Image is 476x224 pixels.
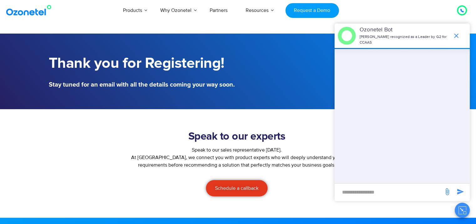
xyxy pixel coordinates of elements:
p: At [GEOGRAPHIC_DATA], we connect you with product experts who will deeply understand your require... [126,154,348,169]
p: [PERSON_NAME] recognized as a Leader by G2 for CCAAS [360,34,449,45]
a: Request a Demo [285,3,339,18]
img: header [338,27,356,45]
div: Speak to our sales representative [DATE]. [126,146,348,154]
span: Schedule a callback [215,186,258,191]
span: send message [454,185,467,198]
button: Close chat [455,203,470,218]
h1: Thank you for Registering! [49,55,235,72]
p: Ozonetel Bot [360,26,449,34]
h2: Speak to our experts [126,131,348,143]
span: end chat or minimize [450,29,463,42]
div: new-msg-input [338,187,440,198]
h5: Stay tuned for an email with all the details coming your way soon. [49,82,235,88]
a: Schedule a callback [206,180,268,196]
span: send message [441,185,453,198]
